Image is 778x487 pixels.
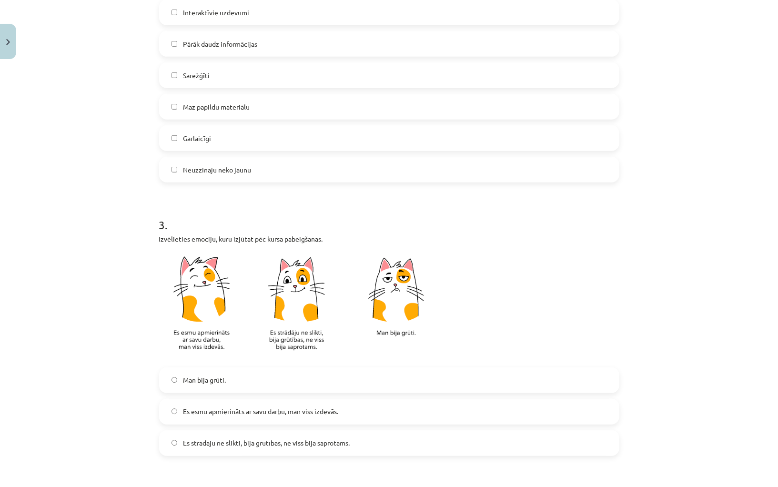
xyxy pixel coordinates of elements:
input: Neuzzināju neko jaunu [172,167,178,173]
h1: 3 . [159,202,619,231]
input: Pārāk daudz informācijas [172,41,178,47]
span: Neuzzināju neko jaunu [183,165,251,175]
img: AD_4nXczWGKjEdR_qFXBt2ccP7m7tctwOJBOak8FhNiNDpa3ZKsAfAGe6Km6R4sAhhKT_lfxemTIxzNVCU3zbjOhNEaL2tyyc... [159,250,445,362]
span: Interaktīvie uzdevumi [183,8,249,18]
span: Pārāk daudz informācijas [183,39,257,49]
p: Izvēlieties emociju, kuru izjūtat pēc kursa pabeigšanas. [159,234,619,244]
img: icon-close-lesson-0947bae3869378f0d4975bcd49f059093ad1ed9edebbc8119c70593378902aed.svg [6,39,10,45]
input: Es strādāju ne slikti, bija grūtības, ne viss bija saprotams. [172,440,178,446]
input: Interaktīvie uzdevumi [172,10,178,16]
span: Sarežģīti [183,71,210,81]
span: Man bija grūti. [183,375,226,385]
input: Garlaicīgi [172,135,178,142]
input: Man bija grūti. [172,377,178,383]
span: Maz papildu materiālu [183,102,250,112]
input: Sarežģīti [172,72,178,79]
span: Es esmu apmierināts ar savu darbu, man viss izdevās. [183,406,338,416]
span: Garlaicīgi [183,133,211,143]
input: Es esmu apmierināts ar savu darbu, man viss izdevās. [172,408,178,415]
span: Es strādāju ne slikti, bija grūtības, ne viss bija saprotams. [183,438,350,448]
input: Maz papildu materiālu [172,104,178,110]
